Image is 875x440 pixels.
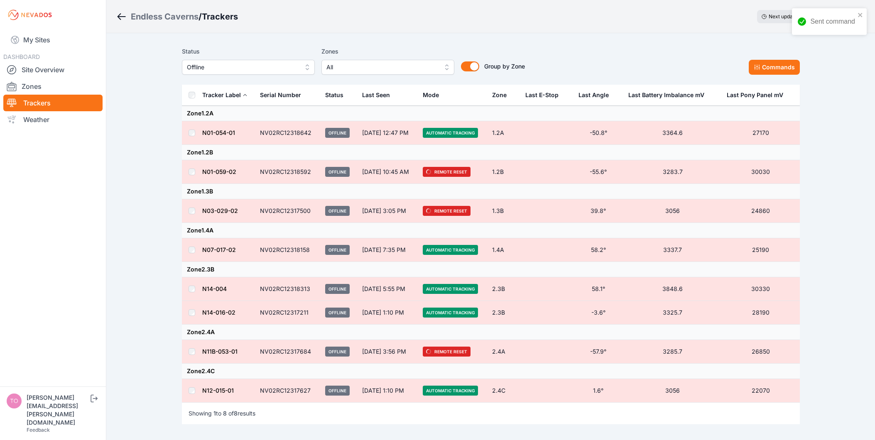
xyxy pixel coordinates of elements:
td: 3364.6 [623,121,722,145]
td: [DATE] 3:56 PM [357,340,418,364]
td: 26850 [722,340,799,364]
div: Last Seen [362,85,413,105]
td: [DATE] 12:47 PM [357,121,418,145]
a: Trackers [3,95,103,111]
button: Last Pony Panel mV [727,85,790,105]
td: 24860 [722,199,799,223]
td: NV02RC12317684 [255,340,320,364]
td: Zone 2.4C [182,364,800,379]
span: / [199,11,202,22]
td: NV02RC12318158 [255,238,320,262]
td: Zone 1.4A [182,223,800,238]
a: N11B-053-01 [202,348,238,355]
td: 30330 [722,277,799,301]
div: Status [325,91,343,99]
td: [DATE] 1:10 PM [357,379,418,403]
span: Offline [325,128,350,138]
td: [DATE] 5:55 PM [357,277,418,301]
td: NV02RC12317500 [255,199,320,223]
td: 3848.6 [623,277,722,301]
td: [DATE] 3:05 PM [357,199,418,223]
span: Automatic Tracking [423,284,478,294]
span: Automatic Tracking [423,245,478,255]
span: Automatic Tracking [423,308,478,318]
p: Showing to of results [189,409,255,418]
button: Serial Number [260,85,308,105]
td: 3056 [623,199,722,223]
a: Site Overview [3,61,103,78]
td: -55.6° [574,160,623,184]
td: 1.4A [487,238,520,262]
img: tomasz.barcz@energix-group.com [7,394,22,408]
td: [DATE] 7:35 PM [357,238,418,262]
span: Offline [325,284,350,294]
span: Automatic Tracking [423,386,478,396]
button: All [321,60,454,75]
div: Sent command [810,17,855,27]
span: Offline [325,347,350,357]
td: -57.9° [574,340,623,364]
td: 25190 [722,238,799,262]
td: NV02RC12318313 [255,277,320,301]
a: Endless Caverns [131,11,199,22]
td: 58.2° [574,238,623,262]
label: Status [182,46,315,56]
span: 8 [223,410,227,417]
span: Remote Reset [423,167,471,177]
td: Zone 1.3B [182,184,800,199]
td: 3337.7 [623,238,722,262]
button: Zone [492,85,513,105]
div: Last E-Stop [525,91,559,99]
a: N14-016-02 [202,309,235,316]
button: Offline [182,60,315,75]
a: N01-054-01 [202,129,235,136]
td: 30030 [722,160,799,184]
td: Zone 1.2B [182,145,800,160]
nav: Breadcrumb [116,6,238,27]
td: NV02RC12318642 [255,121,320,145]
td: NV02RC12317211 [255,301,320,325]
div: Zone [492,91,507,99]
td: 27170 [722,121,799,145]
td: Zone 2.3B [182,262,800,277]
td: Zone 1.2A [182,106,800,121]
td: 39.8° [574,199,623,223]
span: Remote Reset [423,206,471,216]
td: -3.6° [574,301,623,325]
td: 28190 [722,301,799,325]
span: All [326,62,438,72]
div: Last Pony Panel mV [727,91,783,99]
div: [PERSON_NAME][EMAIL_ADDRESS][PERSON_NAME][DOMAIN_NAME] [27,394,89,427]
button: Mode [423,85,446,105]
td: 22070 [722,379,799,403]
td: -50.8° [574,121,623,145]
span: Offline [325,206,350,216]
span: 8 [234,410,238,417]
img: Nevados [7,8,53,22]
td: [DATE] 1:10 PM [357,301,418,325]
button: close [858,12,863,18]
label: Zones [321,46,454,56]
h3: Trackers [202,11,238,22]
td: 3283.7 [623,160,722,184]
td: 58.1° [574,277,623,301]
td: Zone 2.4A [182,325,800,340]
td: 2.4A [487,340,520,364]
span: Offline [187,62,298,72]
td: 2.3B [487,277,520,301]
td: 3056 [623,379,722,403]
a: Weather [3,111,103,128]
span: Automatic Tracking [423,128,478,138]
a: Feedback [27,427,50,433]
span: Offline [325,167,350,177]
td: 1.3B [487,199,520,223]
td: 1.6° [574,379,623,403]
a: N01-059-02 [202,168,236,175]
span: Offline [325,386,350,396]
button: Tracker Label [202,85,248,105]
td: NV02RC12317627 [255,379,320,403]
button: Commands [749,60,800,75]
span: Offline [325,308,350,318]
div: Last Angle [578,91,609,99]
